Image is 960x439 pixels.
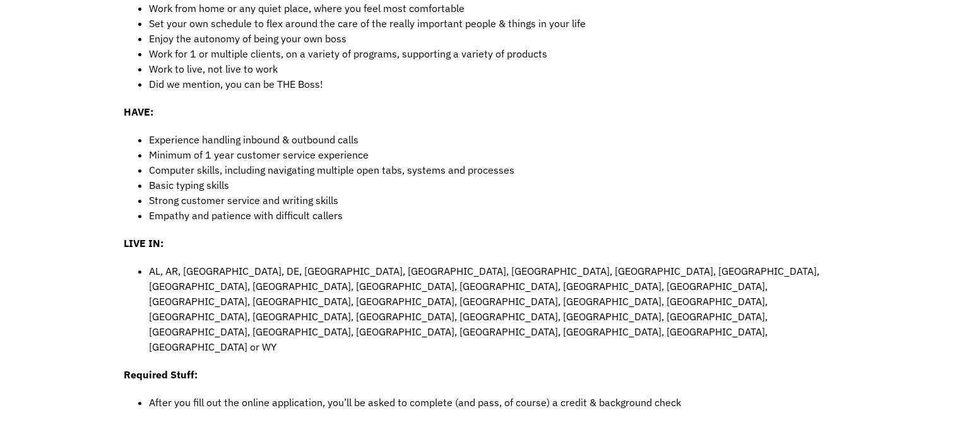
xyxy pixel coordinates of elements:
[149,132,837,147] li: Experience handling inbound & outbound calls
[149,162,837,177] li: Computer skills, including navigating multiple open tabs, systems and processes
[149,31,837,46] li: Enjoy the autonomy of being your own boss
[124,105,153,118] strong: HAVE:
[149,16,837,31] li: Set your own schedule to flex around the care of the really important people & things in your life
[149,46,837,61] li: Work for 1 or multiple clients, on a variety of programs, supporting a variety of products
[149,76,837,92] li: Did we mention, you can be THE Boss!
[149,395,837,410] li: After you fill out the online application, you’ll be asked to complete (and pass, of course) a cr...
[124,368,198,381] strong: Required Stuff:
[149,193,837,208] li: Strong customer service and writing skills
[149,147,837,162] li: Minimum of 1 year customer service experience
[149,208,837,223] li: Empathy and patience with difficult callers
[149,263,837,354] li: AL, AR, [GEOGRAPHIC_DATA], DE, [GEOGRAPHIC_DATA], [GEOGRAPHIC_DATA], [GEOGRAPHIC_DATA], [GEOGRAPH...
[149,61,837,76] li: Work to live, not live to work
[149,1,837,16] li: Work from home or any quiet place, where you feel most comfortable
[124,237,163,250] strong: LIVE IN:
[149,177,837,193] li: Basic typing skills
